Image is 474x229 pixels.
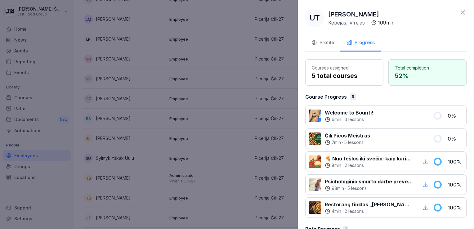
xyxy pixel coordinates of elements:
[325,139,370,146] div: ·
[345,116,364,123] p: 3 lessons
[347,39,375,46] div: Progress
[325,132,370,139] p: Čili Picos Meistras
[325,155,414,162] p: 🍕 Nuo tešlos iki svečio: kaip kuriame tobulą picą kasdien
[332,185,344,191] p: 98 min
[378,19,395,26] p: 109 min
[347,185,367,191] p: 5 lessons
[332,208,341,214] p: 4 min
[325,178,414,185] p: Psichologinio smurto darbe prevencijos mokymai
[325,116,373,123] div: ·
[325,208,414,214] div: ·
[312,65,377,71] p: Courses assigned
[325,109,373,116] p: Welcome to Bounti!
[448,158,463,165] p: 100 %
[332,162,341,168] p: 8 min
[332,116,341,123] p: 6 min
[328,19,395,26] div: ·
[328,19,365,26] p: Kepejas, Virejas
[345,162,364,168] p: 2 lessons
[395,65,460,71] p: Total completion
[312,71,377,80] p: 5 total courses
[340,35,381,52] button: Progress
[332,139,341,146] p: 7 min
[328,10,379,19] p: [PERSON_NAME]
[448,135,463,142] p: 0 %
[325,162,414,168] div: ·
[305,35,340,52] button: Profile
[325,185,414,191] div: ·
[448,112,463,119] p: 0 %
[395,71,460,80] p: 52 %
[305,9,324,27] div: UT
[350,93,356,100] div: 5
[311,39,334,46] div: Profile
[344,139,364,146] p: 5 lessons
[345,208,364,214] p: 2 lessons
[325,201,414,208] p: Restoranų tinklas „[PERSON_NAME][MEDICAL_DATA]" - Sėkmės istorija ir praktika
[448,181,463,188] p: 100 %
[305,93,347,101] p: Course Progress
[448,204,463,211] p: 100 %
